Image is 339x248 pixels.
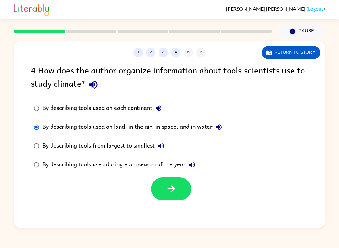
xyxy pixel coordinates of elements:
[308,6,323,12] a: Logout
[159,48,168,57] button: 3
[152,102,165,115] button: By describing tools used on each continent
[226,6,306,12] span: [PERSON_NAME] [PERSON_NAME]
[14,3,49,16] img: Literably
[42,102,165,115] div: By describing tools used on each continent
[279,24,325,39] button: Pause
[146,48,155,57] button: 2
[42,121,225,133] div: By describing tools used on land, in the air, in space, and in water
[31,63,308,93] div: 4 . How does the author organize information about tools scientists use to study climate?
[262,46,320,59] button: Return to story
[171,48,180,57] button: 4
[186,159,198,171] button: By describing tools used during each season of the year
[213,121,225,133] button: By describing tools used on land, in the air, in space, and in water
[42,159,198,171] div: By describing tools used during each season of the year
[42,140,167,152] div: By describing tools from largest to smallest
[133,48,143,57] button: 1
[226,6,325,12] div: ( )
[155,140,167,152] button: By describing tools from largest to smallest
